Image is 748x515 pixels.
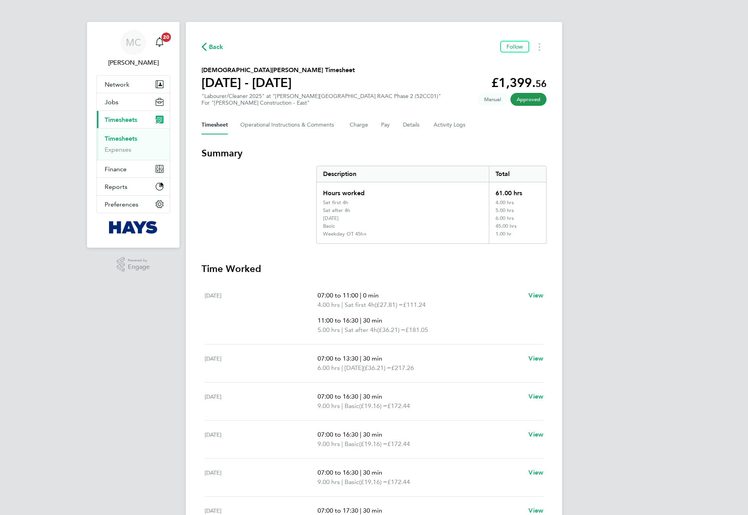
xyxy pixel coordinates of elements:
span: 07:00 to 16:30 [318,393,358,400]
span: [DATE] [345,363,363,373]
span: Sat first 4h [345,300,375,310]
div: 45.00 hrs [489,223,546,231]
span: Basic [345,477,359,487]
span: 6.00 hrs [318,364,340,372]
div: [DATE] [205,468,318,487]
span: 30 min [363,393,382,400]
button: Operational Instructions & Comments [240,116,337,134]
span: View [528,393,543,400]
span: View [528,507,543,514]
button: Activity Logs [434,116,467,134]
span: 0 min [363,292,379,299]
span: Finance [105,165,127,173]
span: | [341,478,343,486]
span: 9.00 hrs [318,440,340,448]
div: Basic [323,223,335,229]
a: View [528,430,543,439]
div: [DATE] [205,291,318,335]
span: View [528,292,543,299]
button: Pay [381,116,390,134]
span: View [528,355,543,362]
span: (£36.21) = [363,364,391,372]
div: For "[PERSON_NAME] Construction - East" [202,100,441,106]
button: Reports [97,178,170,195]
span: 30 min [363,469,382,476]
a: View [528,291,543,300]
span: Sat after 4h [345,325,377,335]
span: | [341,364,343,372]
a: Go to home page [96,221,170,234]
span: 30 min [363,317,382,324]
a: 20 [152,30,167,55]
div: Sat first 4h [323,199,348,206]
span: | [360,431,361,438]
div: Sat after 4h [323,207,350,214]
span: Preferences [105,201,138,208]
span: £217.26 [391,364,414,372]
span: | [360,469,361,476]
h1: [DATE] - [DATE] [202,75,355,91]
button: Timesheet [202,116,228,134]
span: 30 min [363,355,382,362]
span: 07:00 to 13:30 [318,355,358,362]
span: Network [105,81,129,88]
button: Jobs [97,93,170,111]
span: | [360,292,361,299]
button: Timesheets Menu [532,41,546,53]
h3: Time Worked [202,263,546,275]
div: Total [489,166,546,182]
a: View [528,392,543,401]
span: 30 min [363,507,382,514]
span: Follow [507,43,523,50]
span: | [341,440,343,448]
img: hays-logo-retina.png [109,221,158,234]
span: | [360,507,361,514]
span: Engage [128,264,150,270]
span: 9.00 hrs [318,478,340,486]
span: This timesheet was manually created. [478,93,507,106]
div: [DATE] [323,215,339,221]
span: 9.00 hrs [318,402,340,410]
span: Back [209,42,223,52]
span: MC [126,37,141,47]
a: MC[PERSON_NAME] [96,30,170,67]
button: Timesheets [97,111,170,128]
div: 6.00 hrs [489,215,546,223]
button: Finance [97,160,170,178]
span: 07:00 to 16:30 [318,431,358,438]
div: Hours worked [317,182,489,199]
nav: Main navigation [87,22,180,248]
span: | [360,317,361,324]
span: 5.00 hrs [318,326,340,334]
span: View [528,469,543,476]
div: Weekday OT 45h+ [323,231,367,237]
span: This timesheet has been approved. [510,93,546,106]
a: View [528,354,543,363]
span: 4.00 hrs [318,301,340,308]
span: £172.44 [387,440,410,448]
button: Network [97,76,170,93]
span: View [528,431,543,438]
div: "Labourer/Cleaner 2025" at "[PERSON_NAME][GEOGRAPHIC_DATA] RAAC Phase 2 (52CC01)" [202,93,441,106]
span: 07:00 to 17:30 [318,507,358,514]
div: 61.00 hrs [489,182,546,199]
span: | [360,393,361,400]
div: [DATE] [205,430,318,449]
a: Timesheets [105,135,137,142]
div: 5.00 hrs [489,207,546,215]
div: 4.00 hrs [489,199,546,207]
span: | [341,402,343,410]
div: [DATE] [205,392,318,411]
button: Details [403,116,421,134]
span: | [341,326,343,334]
span: Meg Castleton [96,58,170,67]
span: (£19.16) = [359,478,387,486]
div: Description [317,166,489,182]
span: Powered by [128,257,150,264]
app-decimal: £1,399. [491,75,546,90]
span: 20 [162,33,171,42]
div: Timesheets [97,128,170,160]
span: Basic [345,439,359,449]
span: £111.24 [403,301,426,308]
span: £181.05 [405,326,428,334]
